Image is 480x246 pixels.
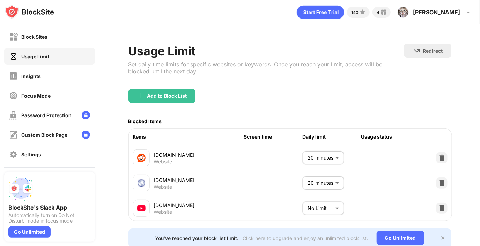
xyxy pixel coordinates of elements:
img: ACg8ocKl-SqtwpROAEnVZnmBZqvQaZEZQWF5S8qUvzNwG1XneDXc9Jkodg=s96-c [398,7,409,18]
div: Custom Block Page [21,132,67,138]
div: Set daily time limits for specific websites or keywords. Once you reach your limit, access will b... [128,61,404,75]
div: [DOMAIN_NAME] [154,176,244,184]
img: push-slack.svg [8,176,34,201]
img: time-usage-on.svg [9,52,18,61]
p: No Limit [308,204,333,212]
div: Usage Limit [128,44,404,58]
div: Screen time [244,133,302,141]
div: Go Unlimited [377,231,424,245]
p: 20 minutes [308,154,333,162]
img: focus-off.svg [9,91,18,100]
img: lock-menu.svg [82,131,90,139]
div: 140 [351,10,359,15]
div: Website [154,209,172,215]
div: [DOMAIN_NAME] [154,202,244,209]
div: Click here to upgrade and enjoy an unlimited block list. [243,235,368,241]
div: Password Protection [21,112,72,118]
div: Blocked Items [128,118,162,124]
p: 20 minutes [308,179,333,187]
div: 4 [377,10,379,15]
div: animation [297,5,344,19]
img: favicons [137,179,146,187]
img: favicons [137,154,146,162]
div: Usage status [361,133,420,141]
div: Settings [21,152,41,157]
div: [PERSON_NAME] [413,9,460,16]
img: insights-off.svg [9,72,18,80]
div: Insights [21,73,41,79]
img: reward-small.svg [379,8,388,16]
div: Daily limit [302,133,361,141]
img: settings-off.svg [9,150,18,159]
div: BlockSite's Slack App [8,204,91,211]
div: Website [154,159,172,165]
div: Go Unlimited [8,226,51,238]
div: You’ve reached your block list limit. [155,235,239,241]
img: lock-menu.svg [82,111,90,119]
img: favicons [137,204,146,212]
div: Focus Mode [21,93,51,99]
div: Usage Limit [21,54,49,59]
div: Automatically turn on Do Not Disturb mode in focus mode [8,212,91,224]
div: Website [154,184,172,190]
div: Add to Block List [147,93,187,99]
img: points-small.svg [359,8,367,16]
img: x-button.svg [440,235,446,241]
div: [DOMAIN_NAME] [154,151,244,159]
div: Items [133,133,244,141]
img: customize-block-page-off.svg [9,131,18,139]
img: block-off.svg [9,33,18,41]
img: password-protection-off.svg [9,111,18,120]
img: logo-blocksite.svg [5,5,54,19]
div: Block Sites [21,34,47,40]
div: Redirect [423,48,443,54]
